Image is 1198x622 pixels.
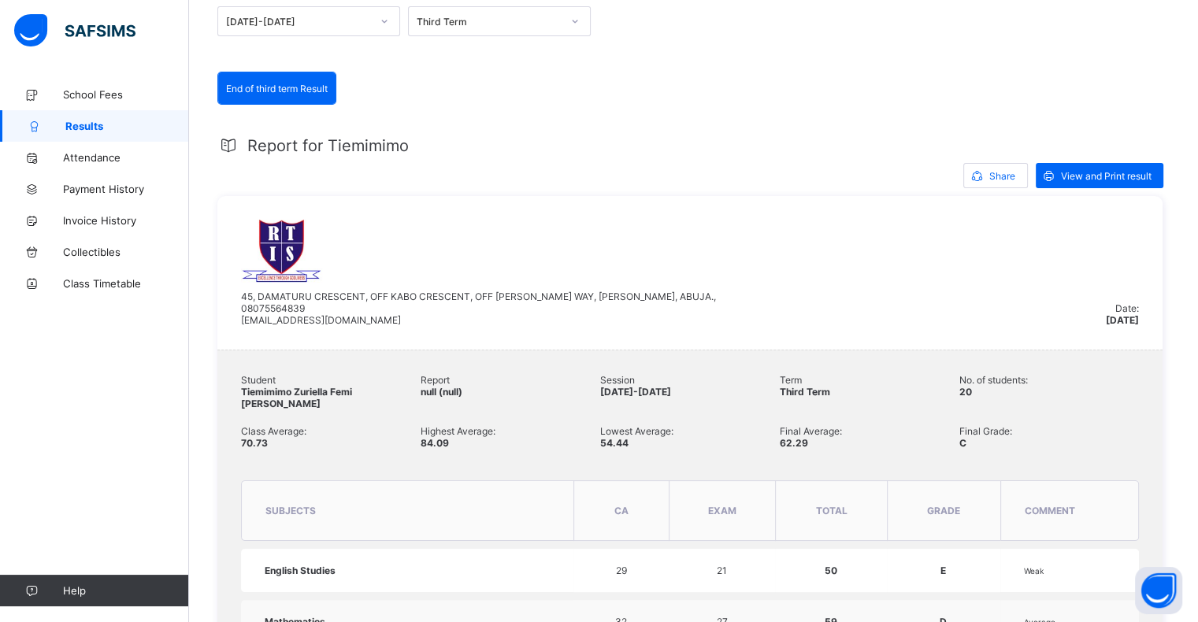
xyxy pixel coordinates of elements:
div: [DATE]-[DATE] [226,16,371,28]
span: EXAM [708,505,736,516]
span: 45, DAMATURU CRESCENT, OFF KABO CRESCENT, OFF [PERSON_NAME] WAY, [PERSON_NAME], ABUJA., 080755648... [241,291,716,326]
span: comment [1025,505,1075,516]
span: Final Grade: [959,425,1139,437]
span: total [816,505,848,516]
span: Report for Tiemimimo [247,136,409,155]
span: Class Average: [241,425,421,437]
span: 29 [616,565,627,576]
span: Lowest Average: [600,425,780,437]
span: Weak [1024,566,1044,576]
span: Help [63,584,188,597]
span: C [959,437,966,449]
div: Third Term [417,16,562,28]
span: 62.29 [780,437,808,449]
span: English Studies [265,565,336,576]
span: Session [600,374,780,386]
span: Share [989,170,1015,182]
button: Open asap [1135,567,1182,614]
span: 84.09 [421,437,449,449]
span: School Fees [63,88,189,101]
span: View and Print result [1061,170,1152,182]
img: rtis.png [241,220,322,283]
span: CA [614,505,629,516]
span: Class Timetable [63,277,189,290]
span: Third Term [780,386,830,398]
img: safsims [14,14,135,47]
span: Attendance [63,151,189,164]
span: 54.44 [600,437,629,449]
span: 21 [717,565,727,576]
span: [DATE]-[DATE] [600,386,671,398]
span: null (null) [421,386,462,398]
span: Report [421,374,600,386]
span: Payment History [63,183,189,195]
span: Highest Average: [421,425,600,437]
span: 70.73 [241,437,268,449]
span: End of third term Result [226,83,328,94]
span: 20 [959,386,972,398]
span: Student [241,374,421,386]
span: E [940,565,946,576]
span: [DATE] [1106,314,1139,326]
span: Date: [1115,302,1139,314]
span: Term [780,374,959,386]
span: 50 [825,565,837,576]
span: grade [927,505,960,516]
span: Results [65,120,189,132]
span: Tiemimimo Zuriella Femi [PERSON_NAME] [241,386,352,409]
span: Collectibles [63,246,189,258]
span: Invoice History [63,214,189,227]
span: No. of students: [959,374,1139,386]
span: Final Average: [780,425,959,437]
span: subjects [265,505,316,516]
